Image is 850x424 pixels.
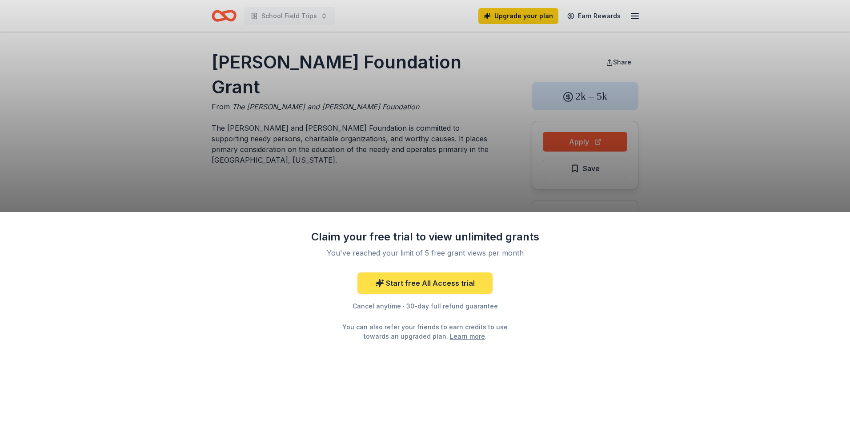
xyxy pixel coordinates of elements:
div: You can also refer your friends to earn credits to use towards an upgraded plan. . [334,322,516,341]
div: You've reached your limit of 5 free grant views per month [320,248,530,258]
a: Learn more [450,332,485,341]
a: Start free All Access trial [357,272,493,294]
div: Claim your free trial to view unlimited grants [309,230,541,244]
div: Cancel anytime · 30-day full refund guarantee [309,301,541,312]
